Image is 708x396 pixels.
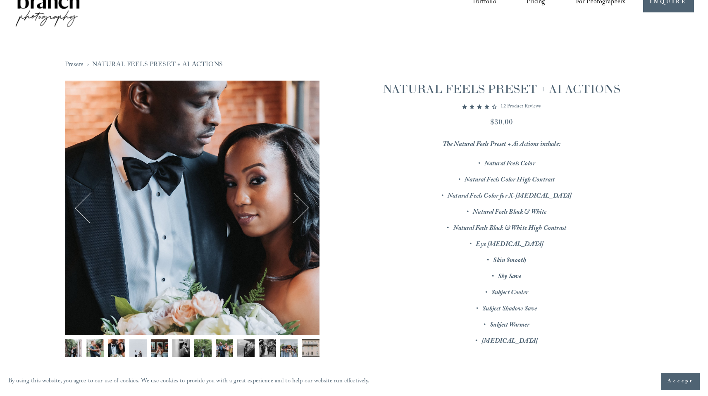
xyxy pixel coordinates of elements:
[484,159,535,170] em: Natural Feels Color
[108,339,125,361] button: Image 3 of 12
[259,339,276,357] img: FUJ15149.jpg (Copy)
[498,272,521,283] em: Sky Save
[65,339,82,361] button: Image 1 of 12
[482,304,537,315] em: Subject Shadow Save
[302,339,319,357] img: DSCF7340.jpg (Copy)
[280,339,298,357] img: DSCF8358.jpg (Copy)
[448,191,572,202] em: Natural Feels Color for X-[MEDICAL_DATA]
[65,59,84,72] a: Presets
[360,116,643,127] div: $30.00
[667,377,694,386] span: Accept
[108,339,125,357] img: DSCF8972.jpg (Copy)
[490,320,529,331] em: Subject Warmer
[8,376,370,388] p: By using this website, you agree to our use of cookies. We use cookies to provide you with a grea...
[453,223,566,234] em: Natural Feels Black & White High Contrast
[75,193,105,222] button: Previous
[493,255,526,267] em: Skin Smooth
[259,339,276,361] button: Image 10 of 12
[129,339,147,357] img: FUJ18856 copy.jpg (Copy)
[473,207,546,218] em: Natural Feels Black & White
[65,339,82,357] img: DSCF9013.jpg (Copy)
[661,373,700,390] button: Accept
[465,175,555,186] em: Natural Feels Color High Contrast
[65,339,319,361] div: Gallery thumbnails
[86,339,104,361] button: Image 2 of 12
[151,339,168,357] img: FUJ14832.jpg (Copy)
[172,339,190,357] img: DSCF9372.jpg (Copy)
[443,139,560,150] em: The Natural Feels Preset + Ai Actions include:
[65,81,319,335] img: DSCF8972.jpg (Copy)
[501,102,541,112] a: 12 product reviews
[482,336,538,347] em: [MEDICAL_DATA]
[491,288,528,299] em: Subject Cooler
[360,81,643,97] h1: NATURAL FEELS PRESET + AI ACTIONS
[476,239,544,250] em: Eye [MEDICAL_DATA]
[279,193,308,222] button: Next
[280,339,298,361] button: Image 11 of 12
[216,339,233,361] button: Image 8 of 12
[237,339,255,361] button: Image 9 of 12
[302,339,319,361] button: Image 12 of 12
[172,339,190,361] button: Image 6 of 12
[87,59,89,72] span: ›
[92,59,223,72] a: NATURAL FEELS PRESET + AI ACTIONS
[151,339,168,361] button: Image 5 of 12
[194,339,212,361] button: Image 7 of 12
[129,339,147,361] button: Image 4 of 12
